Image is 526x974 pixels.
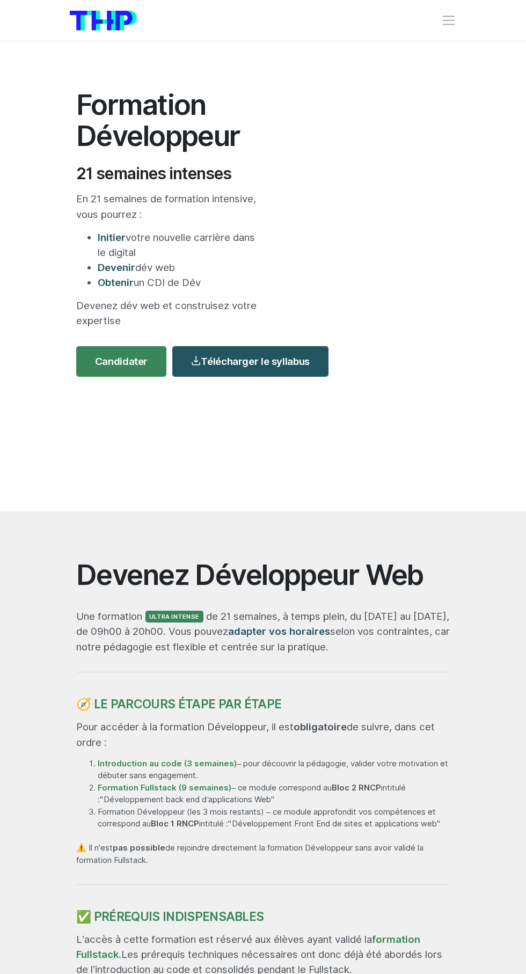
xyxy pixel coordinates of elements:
li: – pour découvrir la pédagogie, valider votre motivation et débuter sans engagement. [98,758,450,782]
li: un CDI de Dév [98,275,257,290]
p: ⚠️ Il n'est de rejoindre directement la formation Développeur sans avoir validé la formation Full... [76,842,450,866]
em: "Développement Front End de sites et applications web" [228,819,441,829]
span: Devenir [98,261,135,273]
strong: Bloc 1 RNCP [151,819,199,829]
a: Introduction au code (3 semaines) [98,759,237,768]
a: Formation Fullstack (9 semaines) [98,783,231,793]
li: dév web [98,260,257,275]
span: Obtenir [98,276,134,288]
button: Toggle navigation [441,13,456,28]
p: En 21 semaines de formation intensive, vous pourrez : [76,191,257,221]
h2: 21 semaines intenses [76,164,257,183]
li: votre nouvelle carrière dans le digital [98,230,257,260]
a: Candidater [76,346,166,376]
h4: 🧭 Le parcours étape par étape [76,697,450,711]
strong: Bloc 2 RNCP [332,783,381,793]
li: Formation Développeur (les 3 mois restants) – ce module approfondit vos compétences et correspond... [98,806,450,830]
h1: Formation Développeur [76,90,257,152]
p: Une formation de 21 semaines, à temps plein, du [DATE] au [DATE], de 09h00 à 20h00. Vous pouvez s... [76,609,450,654]
span: Initier [98,231,126,243]
h4: ✅ Prérequis indispensables [76,909,450,924]
strong: obligatoire [294,721,347,733]
span: adapter vos horaires [228,625,330,637]
img: logo [70,11,137,31]
strong: pas possible [113,843,165,853]
span: ultra intense [145,611,203,623]
em: "Développement back end d’applications Web" [100,795,275,804]
li: – ce module correspond au intitulé : [98,782,450,806]
a: Télécharger le syllabus [172,346,328,376]
p: Pour accéder à la formation Développeur, il est de suivre, dans cet ordre : [76,719,450,749]
h2: Devenez Développeur Web [76,560,450,591]
p: Devenez dév web et construisez votre expertise [76,298,257,328]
